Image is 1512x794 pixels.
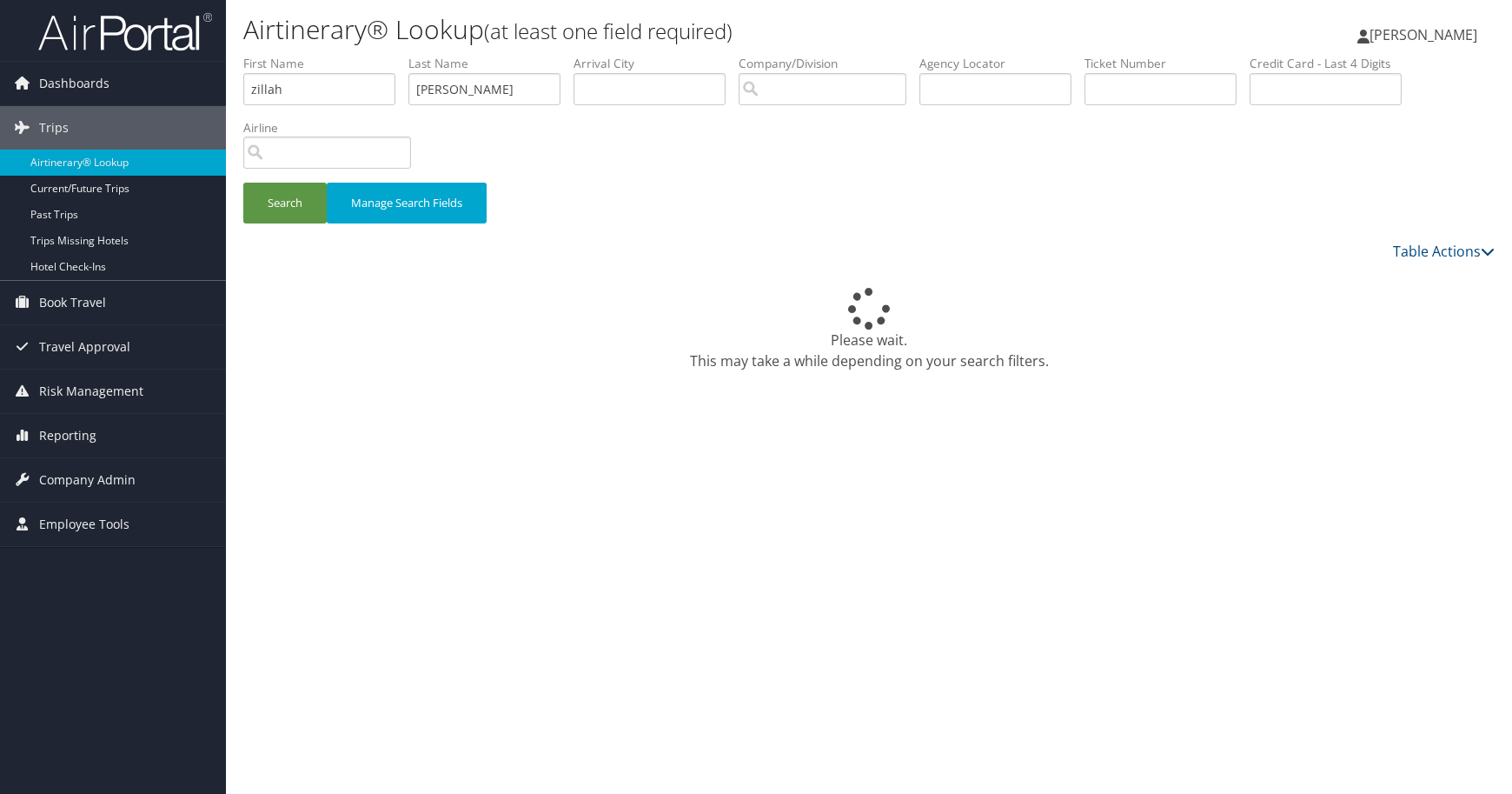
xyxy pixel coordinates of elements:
span: Trips [39,106,69,150]
label: Airline [243,119,424,137]
button: Search [243,183,327,224]
a: Table Actions [1393,242,1495,261]
label: Last Name [408,55,574,72]
label: Ticket Number [1084,55,1250,72]
span: Travel Approval [39,325,130,369]
small: (at least one field required) [484,17,733,45]
label: First Name [243,55,408,72]
label: Agency Locator [919,55,1084,72]
div: Please wait. This may take a while depending on your search filters. [243,288,1495,371]
img: airportal-logo.png [38,11,212,52]
label: Credit Card - Last 4 Digits [1250,55,1415,72]
span: [PERSON_NAME] [1369,25,1477,44]
a: [PERSON_NAME] [1357,9,1495,61]
span: Risk Management [39,370,143,413]
label: Arrival City [574,55,739,72]
h1: Airtinerary® Lookup [243,11,1078,48]
label: Company/Division [739,55,919,72]
span: Employee Tools [39,503,129,546]
span: Dashboards [39,62,109,105]
button: Manage Search Fields [327,183,487,224]
span: Company Admin [39,458,136,502]
span: Reporting [39,414,96,457]
span: Book Travel [39,281,106,324]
